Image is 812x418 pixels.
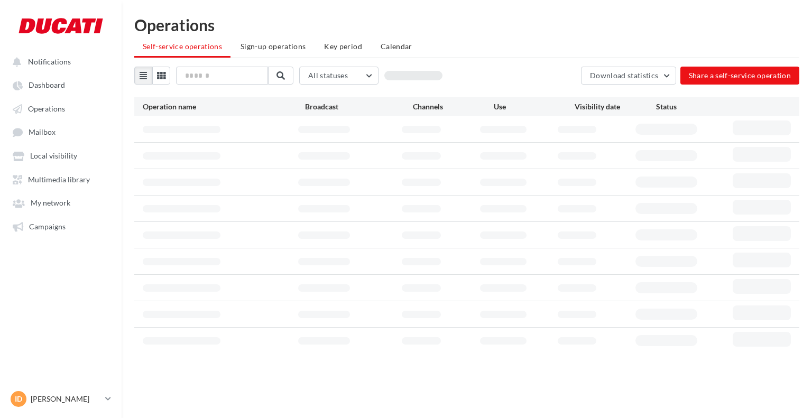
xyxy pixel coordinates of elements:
div: Channels [413,101,494,112]
span: Notifications [28,57,71,66]
div: Operation name [143,101,305,112]
span: My network [31,199,70,208]
div: Visibility date [575,101,656,112]
span: Sign-up operations [241,42,306,51]
span: Download statistics [590,71,659,80]
span: Campaigns [29,222,66,231]
a: My network [6,193,115,212]
span: ID [15,394,22,404]
div: Broadcast [305,101,413,112]
span: All statuses [308,71,348,80]
a: Mailbox [6,122,115,142]
button: Download statistics [581,67,676,85]
a: Dashboard [6,75,115,94]
button: Notifications [6,52,111,71]
span: Mailbox [29,128,56,137]
button: Share a self-service operation [680,67,800,85]
div: Status [656,101,737,112]
span: Dashboard [29,81,65,90]
a: Campaigns [6,217,115,236]
a: Operations [6,99,115,118]
p: [PERSON_NAME] [31,394,101,404]
span: Key period [324,42,362,51]
span: Calendar [381,42,412,51]
a: ID [PERSON_NAME] [8,389,113,409]
span: Operations [28,104,65,113]
div: Operations [134,17,799,33]
span: Multimedia library [28,175,90,184]
a: Multimedia library [6,170,115,189]
button: All statuses [299,67,379,85]
a: Local visibility [6,146,115,165]
span: Local visibility [30,152,77,161]
div: Use [494,101,575,112]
